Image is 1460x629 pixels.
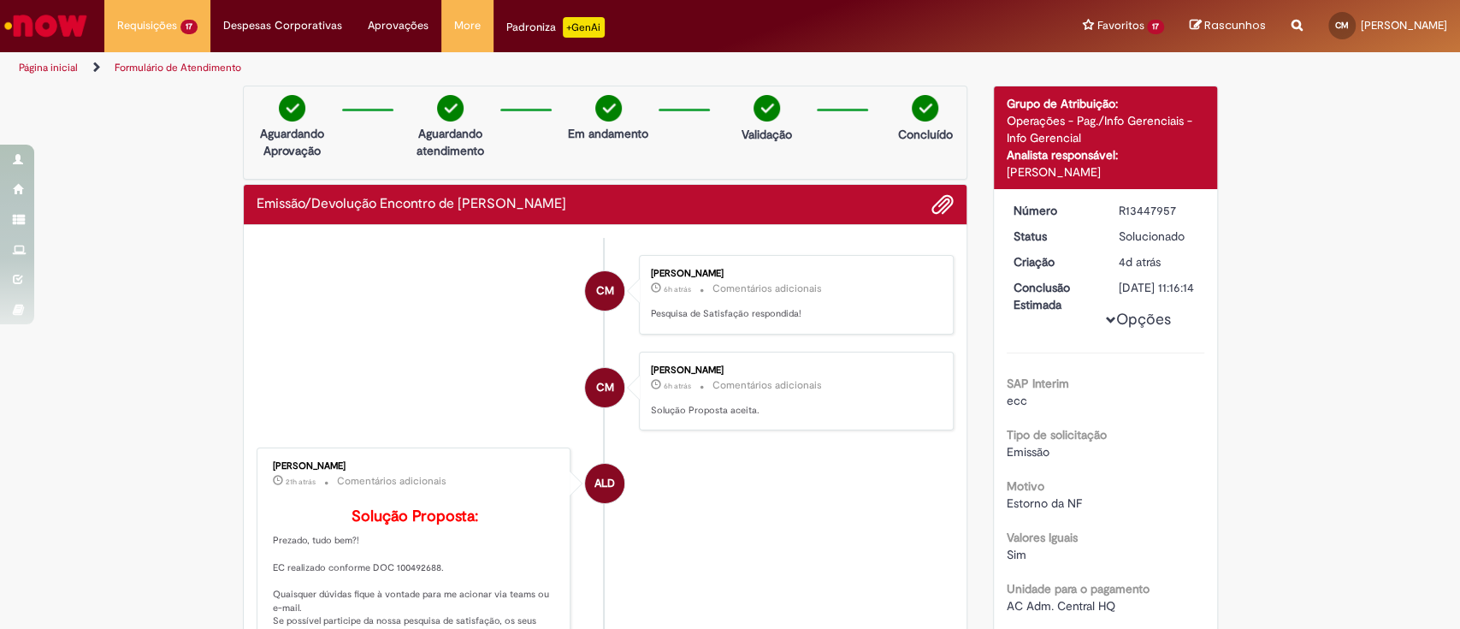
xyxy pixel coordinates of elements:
p: Pesquisa de Satisfação respondida! [651,307,936,321]
span: 17 [180,20,198,34]
p: Concluído [897,126,952,143]
div: 26/08/2025 11:49:07 [1119,253,1198,270]
b: Unidade para o pagamento [1007,581,1150,596]
time: 29/08/2025 08:18:47 [664,381,691,391]
div: Analista responsável: [1007,146,1204,163]
div: Andressa Luiza Da Silva [585,464,624,503]
a: Formulário de Atendimento [115,61,241,74]
p: Aguardando Aprovação [251,125,334,159]
span: Sim [1007,547,1026,562]
span: Requisições [117,17,177,34]
span: Despesas Corporativas [223,17,342,34]
p: Em andamento [568,125,648,142]
span: 6h atrás [664,381,691,391]
img: check-circle-green.png [437,95,464,122]
img: check-circle-green.png [595,95,622,122]
small: Comentários adicionais [712,378,822,393]
div: Operações - Pag./Info Gerenciais - Info Gerencial [1007,112,1204,146]
span: ecc [1007,393,1027,408]
a: Rascunhos [1190,18,1266,34]
span: More [454,17,481,34]
div: Padroniza [506,17,605,38]
dt: Número [1001,202,1106,219]
b: SAP Interim [1007,376,1069,391]
dt: Conclusão Estimada [1001,279,1106,313]
button: Adicionar anexos [931,193,954,216]
span: CM [596,270,614,312]
p: Solução Proposta aceita. [651,404,936,418]
ul: Trilhas de página [13,52,961,84]
b: Solução Proposta: [352,507,478,526]
span: 21h atrás [286,477,316,487]
dt: Status [1001,228,1106,245]
a: Página inicial [19,61,78,74]
p: +GenAi [563,17,605,38]
img: check-circle-green.png [912,95,938,122]
time: 26/08/2025 11:49:07 [1119,254,1161,270]
span: CM [596,367,614,408]
small: Comentários adicionais [712,282,822,296]
img: ServiceNow [2,9,90,43]
span: 17 [1147,20,1164,34]
span: [PERSON_NAME] [1361,18,1447,33]
time: 28/08/2025 17:32:58 [286,477,316,487]
span: ALD [594,463,615,504]
b: Motivo [1007,478,1044,494]
img: check-circle-green.png [279,95,305,122]
div: [DATE] 11:16:14 [1119,279,1198,296]
time: 29/08/2025 08:18:55 [664,284,691,294]
span: Estorno da NF [1007,495,1082,511]
div: Solucionado [1119,228,1198,245]
p: Validação [742,126,792,143]
img: check-circle-green.png [754,95,780,122]
span: Rascunhos [1204,17,1266,33]
div: Grupo de Atribuição: [1007,95,1204,112]
span: Emissão [1007,444,1049,460]
span: Aprovações [368,17,429,34]
small: Comentários adicionais [337,474,446,489]
span: Favoritos [1096,17,1144,34]
div: R13447957 [1119,202,1198,219]
div: [PERSON_NAME] [1007,163,1204,181]
div: [PERSON_NAME] [273,461,558,472]
b: Valores Iguais [1007,530,1078,545]
span: CM [1335,20,1349,31]
div: Camily Cardoso da Silva Malta [585,368,624,407]
h2: Emissão/Devolução Encontro de Contas Fornecedor Histórico de tíquete [257,197,566,212]
dt: Criação [1001,253,1106,270]
b: Tipo de solicitação [1007,427,1107,442]
div: Camily Cardoso da Silva Malta [585,271,624,311]
span: 6h atrás [664,284,691,294]
p: Aguardando atendimento [409,125,492,159]
div: [PERSON_NAME] [651,365,936,376]
div: [PERSON_NAME] [651,269,936,279]
span: 4d atrás [1119,254,1161,270]
span: AC Adm. Central HQ [1007,598,1115,614]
